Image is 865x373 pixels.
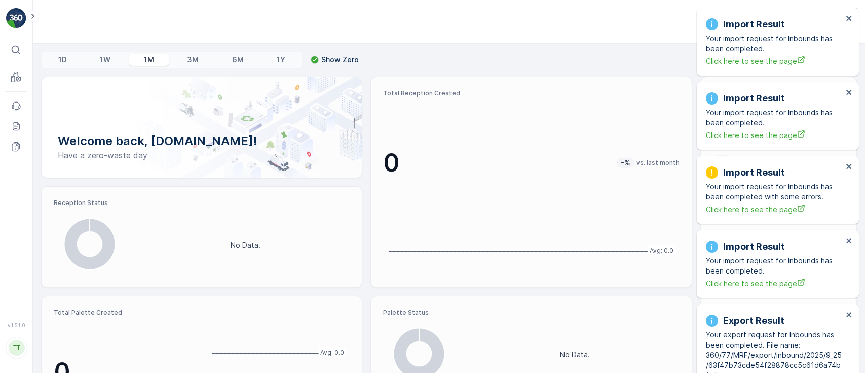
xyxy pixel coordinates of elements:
[6,8,26,28] img: logo
[383,89,679,97] p: Total Reception Created
[321,55,359,65] p: Show Zero
[58,149,346,161] p: Have a zero-waste day
[100,55,110,65] p: 1W
[277,55,285,65] p: 1Y
[706,256,843,276] p: Your import request for Inbounds has been completed.
[187,55,199,65] p: 3M
[846,162,853,172] button: close
[58,133,346,149] p: Welcome back, [DOMAIN_NAME]!
[723,240,785,254] p: Import Result
[846,14,853,24] button: close
[54,199,350,207] p: Reception Status
[560,350,590,360] p: No Data.
[6,322,26,328] span: v 1.51.0
[706,33,843,54] p: Your import request for Inbounds has been completed.
[706,182,843,202] p: Your import request for Inbounds has been completed with some errors.
[706,108,843,128] p: Your import request for Inbounds has been completed.
[723,91,785,106] p: Import Result
[636,159,680,167] p: vs. last month
[144,55,154,65] p: 1M
[383,309,679,317] p: Palette Status
[706,130,843,141] a: Click here to see the page
[231,240,260,250] p: No Data.
[54,309,198,317] p: Total Palette Created
[723,314,784,328] p: Export Result
[846,236,853,246] button: close
[706,278,843,289] a: Click here to see the page
[706,56,843,66] a: Click here to see the page
[9,340,25,356] div: TT
[846,88,853,98] button: close
[846,311,853,320] button: close
[58,55,67,65] p: 1D
[706,204,843,215] a: Click here to see the page
[383,148,400,178] p: 0
[232,55,244,65] p: 6M
[6,330,26,365] button: TT
[620,158,631,168] p: -%
[723,165,785,180] p: Import Result
[723,17,785,31] p: Import Result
